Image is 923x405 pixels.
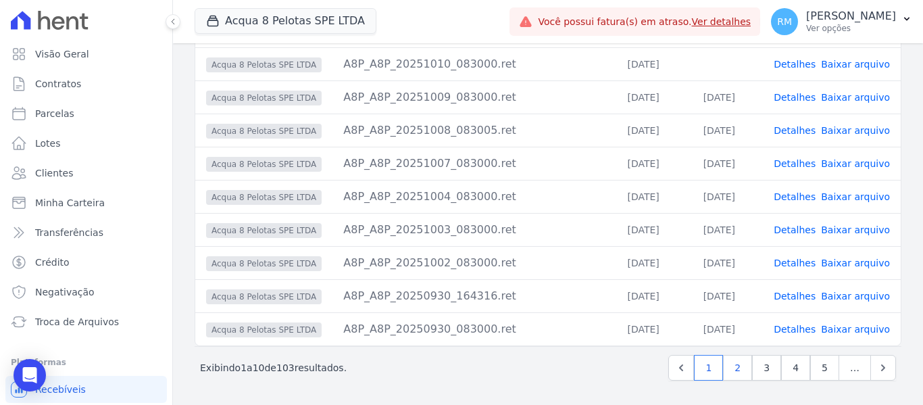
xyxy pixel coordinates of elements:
[806,23,896,34] p: Ver opções
[5,70,167,97] a: Contratos
[206,223,322,238] span: Acqua 8 Pelotas SPE LTDA
[774,258,816,268] a: Detalhes
[343,255,605,271] div: A8P_A8P_20251002_083000.ret
[343,288,605,304] div: A8P_A8P_20250930_164316.ret
[616,47,692,80] td: [DATE]
[616,312,692,346] td: [DATE]
[774,59,816,70] a: Detalhes
[693,279,763,312] td: [DATE]
[206,323,322,337] span: Acqua 8 Pelotas SPE LTDA
[253,362,265,373] span: 10
[723,355,752,381] a: 2
[821,324,890,335] a: Baixar arquivo
[5,160,167,187] a: Clientes
[206,124,322,139] span: Acqua 8 Pelotas SPE LTDA
[774,158,816,169] a: Detalhes
[5,376,167,403] a: Recebíveis
[5,308,167,335] a: Troca de Arquivos
[5,189,167,216] a: Minha Carteira
[206,91,322,105] span: Acqua 8 Pelotas SPE LTDA
[35,196,105,210] span: Minha Carteira
[206,256,322,271] span: Acqua 8 Pelotas SPE LTDA
[774,191,816,202] a: Detalhes
[693,80,763,114] td: [DATE]
[5,41,167,68] a: Visão Geral
[5,100,167,127] a: Parcelas
[35,256,70,269] span: Crédito
[35,315,119,329] span: Troca de Arquivos
[200,361,347,375] p: Exibindo a de resultados.
[206,157,322,172] span: Acqua 8 Pelotas SPE LTDA
[35,285,95,299] span: Negativação
[821,191,890,202] a: Baixar arquivo
[774,224,816,235] a: Detalhes
[538,15,751,29] span: Você possui fatura(s) em atraso.
[668,355,694,381] a: Previous
[821,224,890,235] a: Baixar arquivo
[616,180,692,213] td: [DATE]
[821,291,890,302] a: Baixar arquivo
[821,125,890,136] a: Baixar arquivo
[343,122,605,139] div: A8P_A8P_20251008_083005.ret
[206,57,322,72] span: Acqua 8 Pelotas SPE LTDA
[206,289,322,304] span: Acqua 8 Pelotas SPE LTDA
[821,92,890,103] a: Baixar arquivo
[5,279,167,306] a: Negativação
[616,213,692,246] td: [DATE]
[616,114,692,147] td: [DATE]
[11,354,161,371] div: Plataformas
[693,246,763,279] td: [DATE]
[760,3,923,41] button: RM [PERSON_NAME] Ver opções
[5,249,167,276] a: Crédito
[752,355,781,381] a: 3
[774,125,816,136] a: Detalhes
[806,9,896,23] p: [PERSON_NAME]
[35,166,73,180] span: Clientes
[35,47,89,61] span: Visão Geral
[35,226,103,239] span: Transferências
[343,89,605,105] div: A8P_A8P_20251009_083000.ret
[774,291,816,302] a: Detalhes
[616,147,692,180] td: [DATE]
[821,59,890,70] a: Baixar arquivo
[693,180,763,213] td: [DATE]
[774,92,816,103] a: Detalhes
[821,258,890,268] a: Baixar arquivo
[774,324,816,335] a: Detalhes
[35,77,81,91] span: Contratos
[781,355,810,381] a: 4
[777,17,792,26] span: RM
[35,137,61,150] span: Lotes
[14,359,46,391] div: Open Intercom Messenger
[870,355,896,381] a: Next
[616,80,692,114] td: [DATE]
[276,362,295,373] span: 103
[693,147,763,180] td: [DATE]
[35,383,86,396] span: Recebíveis
[343,156,605,172] div: A8P_A8P_20251007_083000.ret
[5,219,167,246] a: Transferências
[693,213,763,246] td: [DATE]
[616,246,692,279] td: [DATE]
[692,16,751,27] a: Ver detalhes
[693,312,763,346] td: [DATE]
[206,190,322,205] span: Acqua 8 Pelotas SPE LTDA
[5,130,167,157] a: Lotes
[343,222,605,238] div: A8P_A8P_20251003_083000.ret
[693,114,763,147] td: [DATE]
[195,8,376,34] button: Acqua 8 Pelotas SPE LTDA
[343,321,605,337] div: A8P_A8P_20250930_083000.ret
[616,279,692,312] td: [DATE]
[694,355,723,381] a: 1
[35,107,74,120] span: Parcelas
[343,56,605,72] div: A8P_A8P_20251010_083000.ret
[810,355,839,381] a: 5
[821,158,890,169] a: Baixar arquivo
[343,189,605,205] div: A8P_A8P_20251004_083000.ret
[839,355,871,381] span: …
[241,362,247,373] span: 1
